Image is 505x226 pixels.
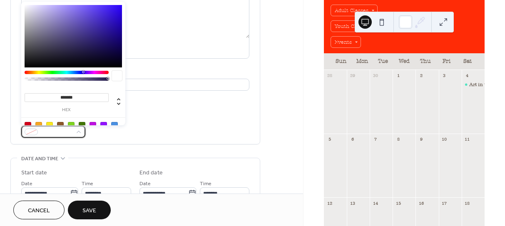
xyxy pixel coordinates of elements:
[25,108,109,112] label: hex
[349,136,356,142] div: 6
[415,53,436,70] div: Thu
[418,72,424,79] div: 2
[469,81,505,88] div: Art in the Park
[441,200,448,206] div: 17
[139,169,163,177] div: End date
[464,200,470,206] div: 18
[373,53,394,70] div: Tue
[457,53,478,70] div: Sat
[462,81,485,88] div: Art in the Park
[21,69,248,77] div: Location
[326,136,333,142] div: 5
[372,72,378,79] div: 30
[395,200,401,206] div: 15
[13,201,65,219] button: Cancel
[441,72,448,79] div: 3
[326,200,333,206] div: 12
[139,179,151,188] span: Date
[326,72,333,79] div: 28
[418,136,424,142] div: 9
[68,201,111,219] button: Save
[372,200,378,206] div: 14
[372,136,378,142] div: 7
[21,169,47,177] div: Start date
[200,179,211,188] span: Time
[351,53,373,70] div: Mon
[111,122,118,129] div: #4A90E2
[418,200,424,206] div: 16
[395,72,401,79] div: 1
[100,122,107,129] div: #9013FE
[90,122,96,129] div: #BD10E0
[394,53,415,70] div: Wed
[35,122,42,129] div: #F5A623
[331,53,352,70] div: Sun
[349,72,356,79] div: 29
[82,179,93,188] span: Time
[46,122,53,129] div: #F8E71C
[395,136,401,142] div: 8
[79,122,85,129] div: #417505
[21,179,32,188] span: Date
[28,206,50,215] span: Cancel
[68,122,75,129] div: #7ED321
[25,122,31,129] div: #D0021B
[57,122,64,129] div: #8B572A
[349,200,356,206] div: 13
[82,206,96,215] span: Save
[464,136,470,142] div: 11
[21,154,58,163] span: Date and time
[464,72,470,79] div: 4
[436,53,457,70] div: Fri
[441,136,448,142] div: 10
